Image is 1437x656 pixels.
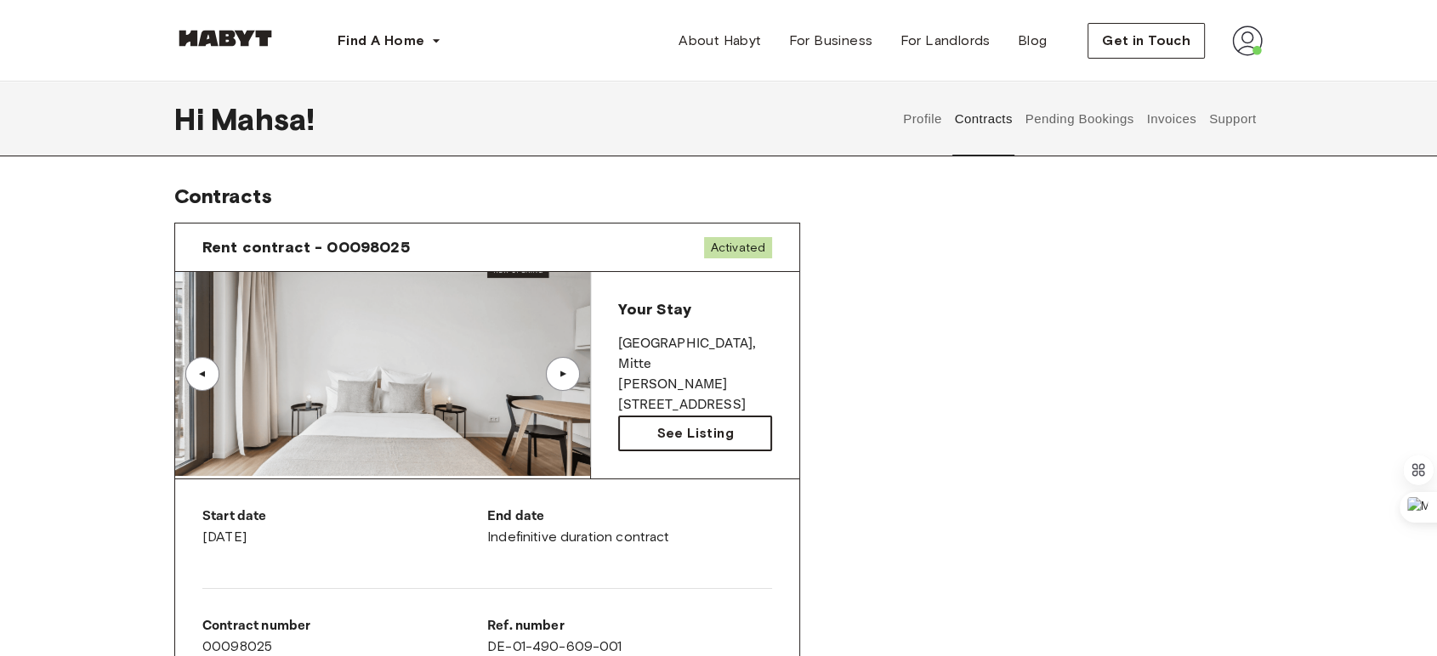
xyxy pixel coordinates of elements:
[338,31,424,51] span: Find A Home
[618,300,690,319] span: Your Stay
[775,24,887,58] a: For Business
[1207,82,1258,156] button: Support
[487,616,772,636] p: Ref. number
[487,506,772,527] p: End date
[175,272,590,476] img: Image of the room
[952,82,1014,156] button: Contracts
[211,101,315,137] span: Mahsa !
[324,24,455,58] button: Find A Home
[1144,82,1198,156] button: Invoices
[665,24,775,58] a: About Habyt
[554,369,571,379] div: ▲
[202,506,487,547] div: [DATE]
[202,616,487,636] p: Contract number
[1088,23,1205,59] button: Get in Touch
[174,101,211,137] span: Hi
[618,334,772,375] p: [GEOGRAPHIC_DATA] , Mitte
[704,237,772,258] span: Activated
[202,506,487,527] p: Start date
[1018,31,1048,51] span: Blog
[487,506,772,547] div: Indefinitive duration contract
[618,375,772,416] p: [PERSON_NAME][STREET_ADDRESS]
[618,416,772,451] a: See Listing
[789,31,873,51] span: For Business
[901,82,945,156] button: Profile
[897,82,1263,156] div: user profile tabs
[174,30,276,47] img: Habyt
[900,31,990,51] span: For Landlords
[202,237,410,257] span: Rent contract - 00098025
[1004,24,1061,58] a: Blog
[679,31,761,51] span: About Habyt
[1232,25,1263,56] img: avatar
[174,184,272,208] span: Contracts
[1102,31,1190,51] span: Get in Touch
[656,423,733,444] span: See Listing
[194,369,211,379] div: ▲
[886,24,1003,58] a: For Landlords
[1023,82,1136,156] button: Pending Bookings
